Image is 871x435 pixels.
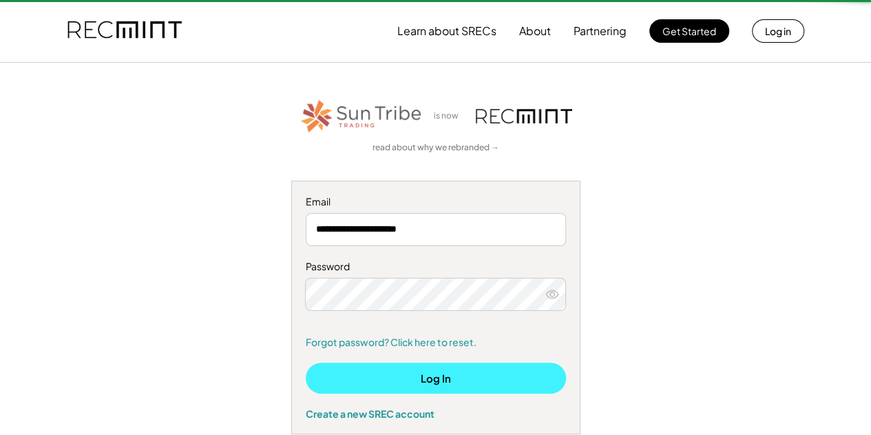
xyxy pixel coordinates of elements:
[306,407,566,420] div: Create a new SREC account
[300,97,423,135] img: STT_Horizontal_Logo%2B-%2BColor.png
[306,260,566,274] div: Password
[752,19,804,43] button: Log in
[649,19,729,43] button: Get Started
[574,17,627,45] button: Partnering
[67,8,182,54] img: recmint-logotype%403x.png
[476,109,572,123] img: recmint-logotype%403x.png
[372,142,499,154] a: read about why we rebranded →
[306,195,566,209] div: Email
[397,17,496,45] button: Learn about SRECs
[430,110,469,122] div: is now
[306,363,566,394] button: Log In
[306,336,566,350] a: Forgot password? Click here to reset.
[519,17,551,45] button: About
